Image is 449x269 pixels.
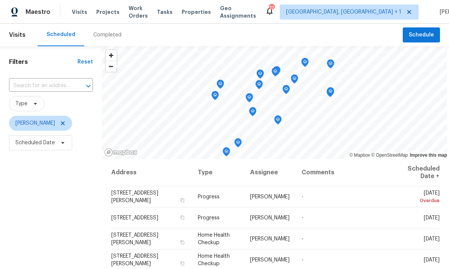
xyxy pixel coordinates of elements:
span: [PERSON_NAME] [250,194,290,199]
span: Schedule [409,30,434,40]
div: Map marker [282,85,290,97]
button: Copy Address [179,214,186,221]
div: Overdue [400,197,440,204]
span: - [302,215,303,221]
span: [STREET_ADDRESS][PERSON_NAME] [111,254,158,266]
button: Schedule [403,27,440,43]
span: Scheduled Date [15,139,55,147]
button: Zoom in [106,50,117,61]
button: Zoom out [106,61,117,72]
span: [GEOGRAPHIC_DATA], [GEOGRAPHIC_DATA] + 1 [286,8,401,16]
span: - [302,194,303,199]
span: Home Health Checkup [198,254,230,266]
div: Reset [77,58,93,66]
span: Work Orders [129,5,148,20]
input: Search for an address... [9,80,72,92]
span: Maestro [26,8,50,16]
div: Map marker [326,88,334,100]
div: Completed [93,31,121,39]
div: 77 [269,5,274,12]
button: Copy Address [179,239,186,246]
div: Map marker [274,115,282,127]
div: Map marker [273,66,281,78]
button: Open [83,81,94,91]
div: Map marker [211,91,219,103]
span: Geo Assignments [220,5,256,20]
span: [PERSON_NAME] [250,215,290,221]
span: [PERSON_NAME] [250,236,290,242]
span: [DATE] [400,190,440,204]
span: [STREET_ADDRESS][PERSON_NAME] [111,190,158,203]
span: Home Health Checkup [198,233,230,245]
div: Map marker [223,147,230,159]
span: [PERSON_NAME] [15,119,55,127]
span: - [302,257,303,263]
span: Progress [198,215,220,221]
span: [STREET_ADDRESS][PERSON_NAME] [111,233,158,245]
div: Map marker [217,80,224,91]
th: Comments [296,159,394,186]
div: Map marker [234,138,242,150]
a: Mapbox homepage [104,148,137,157]
span: [DATE] [424,236,440,242]
a: OpenStreetMap [371,153,408,158]
span: Projects [96,8,120,16]
div: Map marker [255,80,263,92]
th: Scheduled Date ↑ [394,159,440,186]
span: - [302,236,303,242]
canvas: Map [102,46,447,159]
div: Scheduled [47,31,75,38]
div: Map marker [301,58,309,70]
div: Map marker [249,107,256,119]
div: Map marker [327,87,334,99]
div: Map marker [256,70,264,81]
h1: Filters [9,58,77,66]
th: Assignee [244,159,296,186]
span: [DATE] [424,257,440,263]
a: Improve this map [410,153,447,158]
th: Type [192,159,244,186]
th: Address [111,159,192,186]
span: Visits [72,8,87,16]
button: Copy Address [179,197,186,204]
a: Mapbox [349,153,370,158]
span: [PERSON_NAME] [250,257,290,263]
span: [DATE] [424,215,440,221]
span: Type [15,100,27,107]
span: Properties [182,8,211,16]
div: Map marker [327,59,334,71]
span: [STREET_ADDRESS] [111,215,158,221]
div: Map marker [272,67,279,79]
span: Progress [198,194,220,199]
div: Map marker [246,93,253,105]
div: Map marker [291,74,298,86]
button: Copy Address [179,260,186,267]
span: Tasks [157,9,173,15]
span: Visits [9,27,26,43]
